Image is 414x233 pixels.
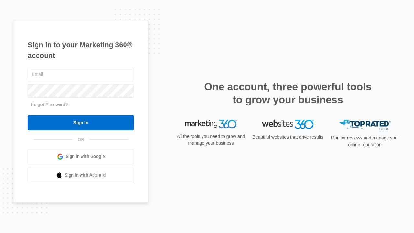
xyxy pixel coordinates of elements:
[339,120,391,130] img: Top Rated Local
[175,133,247,147] p: All the tools you need to grow and manage your business
[28,149,134,164] a: Sign in with Google
[202,80,374,106] h2: One account, three powerful tools to grow your business
[28,168,134,183] a: Sign in with Apple Id
[262,120,314,129] img: Websites 360
[28,68,134,81] input: Email
[329,135,401,148] p: Monitor reviews and manage your online reputation
[31,102,68,107] a: Forgot Password?
[185,120,237,129] img: Marketing 360
[28,115,134,130] input: Sign In
[252,134,324,140] p: Beautiful websites that drive results
[65,172,106,179] span: Sign in with Apple Id
[66,153,105,160] span: Sign in with Google
[73,136,89,143] span: OR
[28,39,134,61] h1: Sign in to your Marketing 360® account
